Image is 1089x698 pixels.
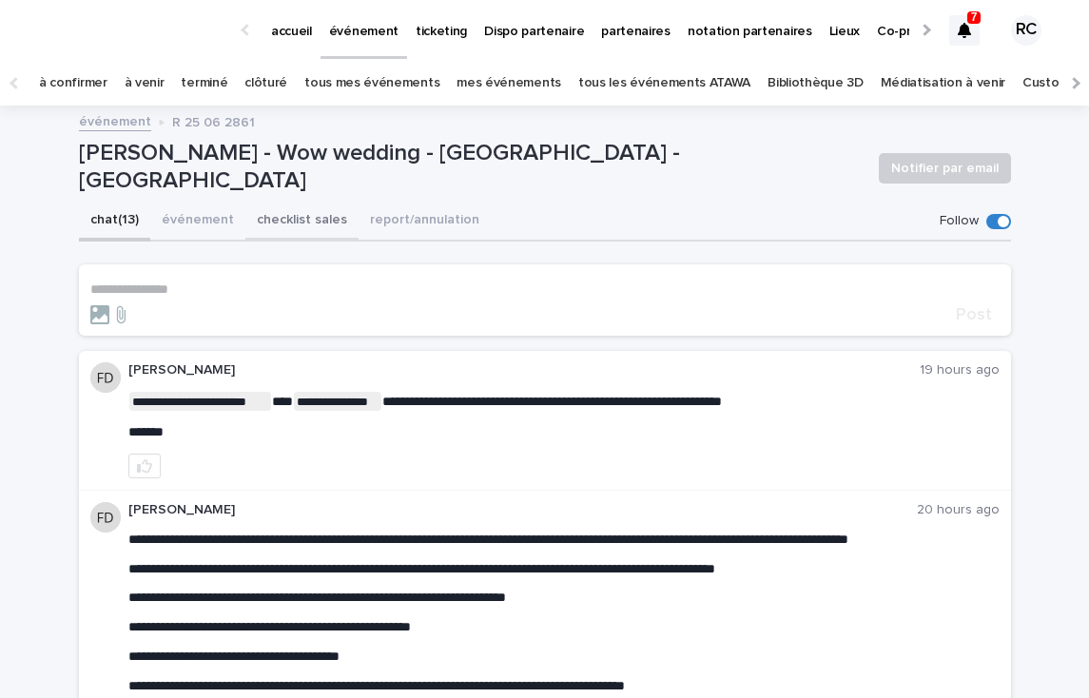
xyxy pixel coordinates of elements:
p: [PERSON_NAME] [128,502,917,518]
p: [PERSON_NAME] [128,362,920,378]
button: événement [150,202,245,242]
button: like this post [128,454,161,478]
p: Follow [940,213,979,229]
p: [PERSON_NAME] - Wow wedding - [GEOGRAPHIC_DATA] - [GEOGRAPHIC_DATA] [79,140,864,195]
a: à venir [125,61,165,106]
a: Médiatisation à venir [881,61,1006,106]
a: tous mes événements [304,61,439,106]
a: terminé [181,61,227,106]
span: Post [956,306,992,323]
button: checklist sales [245,202,359,242]
a: clôturé [244,61,287,106]
div: RC [1011,15,1041,46]
div: 7 [949,15,980,46]
p: R 25 06 2861 [172,110,255,131]
p: 7 [971,10,978,24]
button: chat (13) [79,202,150,242]
a: mes événements [457,61,561,106]
a: à confirmer [39,61,107,106]
a: tous les événements ATAWA [578,61,750,106]
p: 20 hours ago [917,502,1000,518]
button: Notifier par email [879,153,1011,184]
button: report/annulation [359,202,491,242]
button: Post [948,306,1000,323]
a: Bibliothèque 3D [768,61,863,106]
p: 19 hours ago [920,362,1000,378]
a: événement [79,109,151,131]
img: Ls34BcGeRexTGTNfXpUC [38,11,223,49]
span: Notifier par email [891,159,999,178]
